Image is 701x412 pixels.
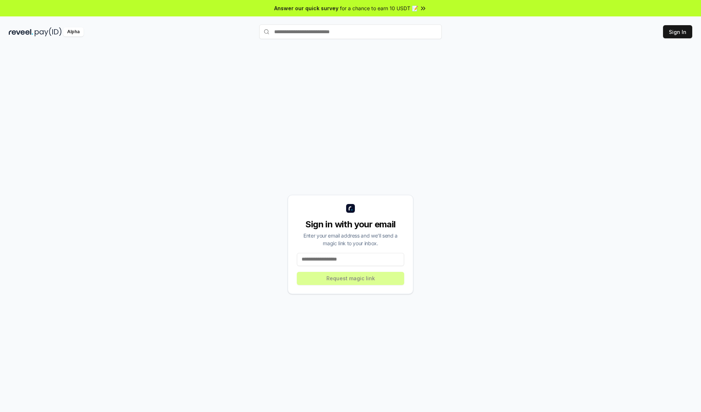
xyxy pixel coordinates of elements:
img: logo_small [346,204,355,213]
button: Sign In [663,25,692,38]
div: Enter your email address and we’ll send a magic link to your inbox. [297,232,404,247]
img: pay_id [35,27,62,36]
img: reveel_dark [9,27,33,36]
span: Answer our quick survey [274,4,338,12]
span: for a chance to earn 10 USDT 📝 [340,4,418,12]
div: Alpha [63,27,84,36]
div: Sign in with your email [297,219,404,230]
